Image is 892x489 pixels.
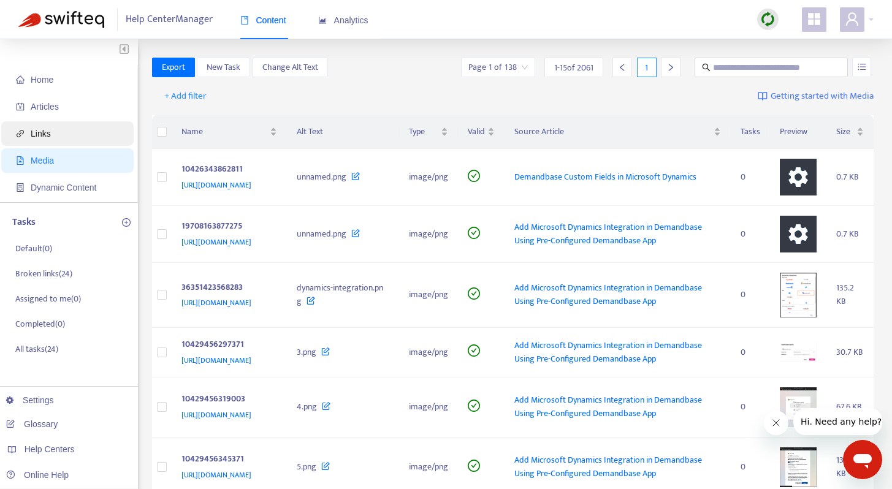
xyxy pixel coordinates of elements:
[702,63,711,72] span: search
[458,115,505,149] th: Valid
[31,102,59,112] span: Articles
[618,63,627,72] span: left
[514,338,702,366] span: Add Microsoft Dynamics Integration in Demandbase Using Pre-Configured Demandbase App
[741,170,760,184] div: 0
[836,281,864,308] div: 135.2 KB
[15,242,52,255] p: Default ( 0 )
[468,227,480,239] span: check-circle
[181,452,273,468] div: 10429456345371
[836,400,864,414] div: 67.6 KB
[468,287,480,300] span: check-circle
[666,63,675,72] span: right
[6,395,54,405] a: Settings
[31,183,96,192] span: Dynamic Content
[262,61,318,74] span: Change Alt Text
[514,453,702,480] span: Add Microsoft Dynamics Integration in Demandbase Using Pre-Configured Demandbase App
[836,346,864,359] div: 30.7 KB
[807,12,821,26] span: appstore
[297,400,317,414] span: 4.png
[287,115,398,149] th: Alt Text
[514,281,702,308] span: Add Microsoft Dynamics Integration in Demandbase Using Pre-Configured Demandbase App
[760,12,776,27] img: sync.dc5367851b00ba804db3.png
[6,470,69,480] a: Online Help
[741,288,760,301] div: 0
[780,343,817,362] img: media-preview
[505,115,731,149] th: Source Article
[514,170,696,184] span: Demandbase Custom Fields in Microsoft Dynamics
[181,354,251,366] span: [URL][DOMAIN_NAME]
[399,263,458,328] td: image/png
[181,236,251,248] span: [URL][DOMAIN_NAME]
[514,125,712,138] span: Source Article
[741,227,760,241] div: 0
[297,281,383,308] span: dynamics-integration.png
[731,115,770,149] th: Tasks
[240,15,286,25] span: Content
[16,75,25,84] span: home
[318,16,327,25] span: area-chart
[31,75,53,85] span: Home
[399,206,458,263] td: image/png
[297,345,316,359] span: 3.png
[741,346,760,359] div: 0
[12,215,36,230] p: Tasks
[758,91,768,101] img: image-link
[172,115,288,149] th: Name
[836,453,864,480] div: 134.7 KB
[468,460,480,472] span: check-circle
[399,149,458,206] td: image/png
[764,411,788,435] iframe: Close message
[793,408,882,435] iframe: Message from company
[780,216,817,252] img: media-preview
[858,63,866,71] span: unordered-list
[162,61,185,74] span: Export
[181,179,251,191] span: [URL][DOMAIN_NAME]
[164,89,207,104] span: + Add filter
[181,281,273,297] div: 36351423568283
[15,267,72,280] p: Broken links ( 24 )
[637,58,657,77] div: 1
[16,102,25,111] span: account-book
[826,115,874,149] th: Size
[399,115,458,149] th: Type
[771,89,874,104] span: Getting started with Media
[181,162,273,178] div: 10426343862811
[18,11,104,28] img: Swifteq
[297,460,316,474] span: 5.png
[836,227,864,241] div: 0.7 KB
[514,393,702,420] span: Add Microsoft Dynamics Integration in Demandbase Using Pre-Configured Demandbase App
[197,58,250,77] button: New Task
[16,129,25,138] span: link
[152,58,195,77] button: Export
[297,170,346,184] span: unnamed.png
[126,8,213,31] span: Help Center Manager
[16,156,25,165] span: file-image
[741,400,760,414] div: 0
[836,170,864,184] div: 0.7 KB
[297,227,346,241] span: unnamed.png
[514,220,702,248] span: Add Microsoft Dynamics Integration in Demandbase Using Pre-Configured Demandbase App
[845,12,860,26] span: user
[122,218,131,227] span: plus-circle
[780,273,817,317] img: media-preview
[31,129,51,138] span: Links
[181,392,273,408] div: 10429456319003
[741,460,760,474] div: 0
[468,125,485,138] span: Valid
[25,444,75,454] span: Help Centers
[409,125,438,138] span: Type
[318,15,368,25] span: Analytics
[15,317,65,330] p: Completed ( 0 )
[181,338,273,354] div: 10429456297371
[181,409,251,421] span: [URL][DOMAIN_NAME]
[240,16,249,25] span: book
[15,343,58,355] p: All tasks ( 24 )
[399,377,458,438] td: image/png
[780,159,817,195] img: media-preview
[468,344,480,357] span: check-circle
[758,86,874,106] a: Getting started with Media
[253,58,328,77] button: Change Alt Text
[780,447,817,487] img: media-preview
[6,419,58,429] a: Glossary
